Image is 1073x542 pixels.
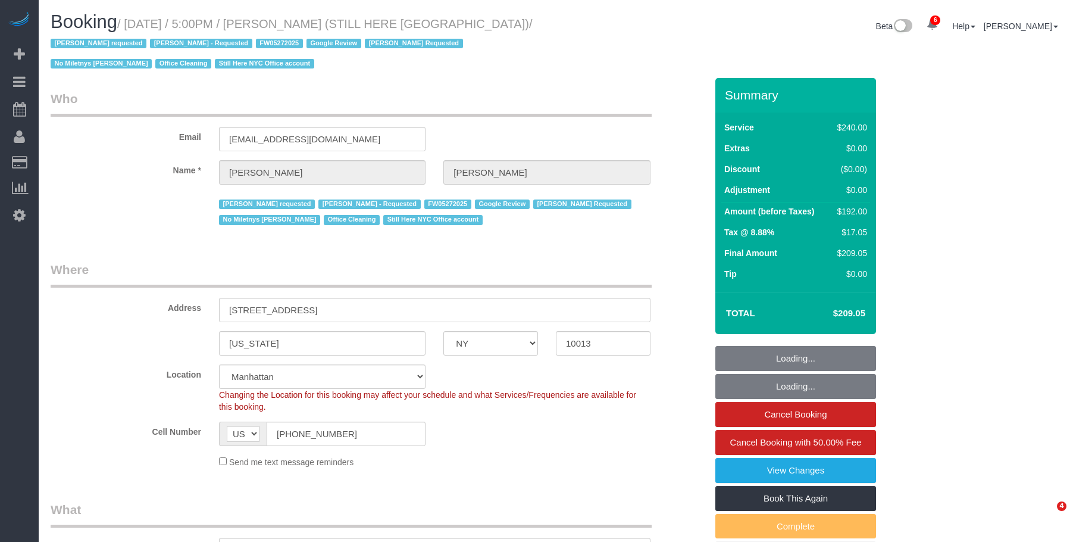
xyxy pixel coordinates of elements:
input: Last Name [443,160,650,185]
label: Cell Number [42,422,210,438]
span: Still Here NYC Office account [215,59,314,68]
input: City [219,331,426,356]
span: [PERSON_NAME] - Requested [318,200,420,209]
span: / [51,17,533,71]
span: Cancel Booking with 50.00% Fee [730,437,862,447]
span: [PERSON_NAME] requested [51,39,146,48]
a: 6 [921,12,944,38]
div: $0.00 [833,184,867,196]
span: No Miletnys [PERSON_NAME] [51,59,152,68]
span: No Miletnys [PERSON_NAME] [219,215,320,225]
a: [PERSON_NAME] [984,21,1058,31]
label: Adjustment [724,184,770,196]
label: Service [724,122,754,133]
div: $0.00 [833,142,867,154]
h3: Summary [725,88,870,102]
span: 4 [1057,501,1066,511]
span: [PERSON_NAME] requested [219,200,315,209]
label: Address [42,298,210,314]
span: Google Review [306,39,361,48]
legend: Where [51,261,652,288]
span: Changing the Location for this booking may affect your schedule and what Services/Frequencies are... [219,390,636,412]
span: FW05272025 [424,200,471,209]
legend: What [51,501,652,528]
a: Beta [876,21,913,31]
span: Office Cleaning [155,59,211,68]
span: [PERSON_NAME] Requested [533,200,631,209]
label: Email [42,127,210,143]
label: Final Amount [724,247,777,259]
a: Book This Again [715,486,876,511]
strong: Total [726,308,755,318]
span: Office Cleaning [324,215,380,225]
h4: $209.05 [797,309,865,319]
a: Help [952,21,975,31]
input: Email [219,127,426,151]
label: Tip [724,268,737,280]
span: [PERSON_NAME] Requested [365,39,463,48]
span: FW05272025 [256,39,303,48]
div: $0.00 [833,268,867,280]
legend: Who [51,90,652,117]
span: Booking [51,11,117,32]
div: $240.00 [833,122,867,133]
label: Amount (before Taxes) [724,205,814,217]
span: 6 [930,15,940,25]
label: Extras [724,142,750,154]
input: Cell Number [267,422,426,446]
label: Tax @ 8.88% [724,226,774,238]
label: Location [42,365,210,381]
input: Zip Code [556,331,650,356]
label: Discount [724,163,760,175]
span: [PERSON_NAME] - Requested [150,39,252,48]
img: Automaid Logo [7,12,31,29]
div: $17.05 [833,226,867,238]
a: View Changes [715,458,876,483]
span: Google Review [475,200,530,209]
iframe: Intercom live chat [1033,501,1061,530]
a: Cancel Booking [715,402,876,427]
input: First Name [219,160,426,185]
div: $192.00 [833,205,867,217]
span: Still Here NYC Office account [383,215,483,225]
a: Cancel Booking with 50.00% Fee [715,430,876,455]
small: / [DATE] / 5:00PM / [PERSON_NAME] (STILL HERE [GEOGRAPHIC_DATA]) [51,17,533,71]
img: New interface [893,19,912,35]
div: ($0.00) [833,163,867,175]
div: $209.05 [833,247,867,259]
label: Name * [42,160,210,176]
span: Send me text message reminders [229,457,354,467]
